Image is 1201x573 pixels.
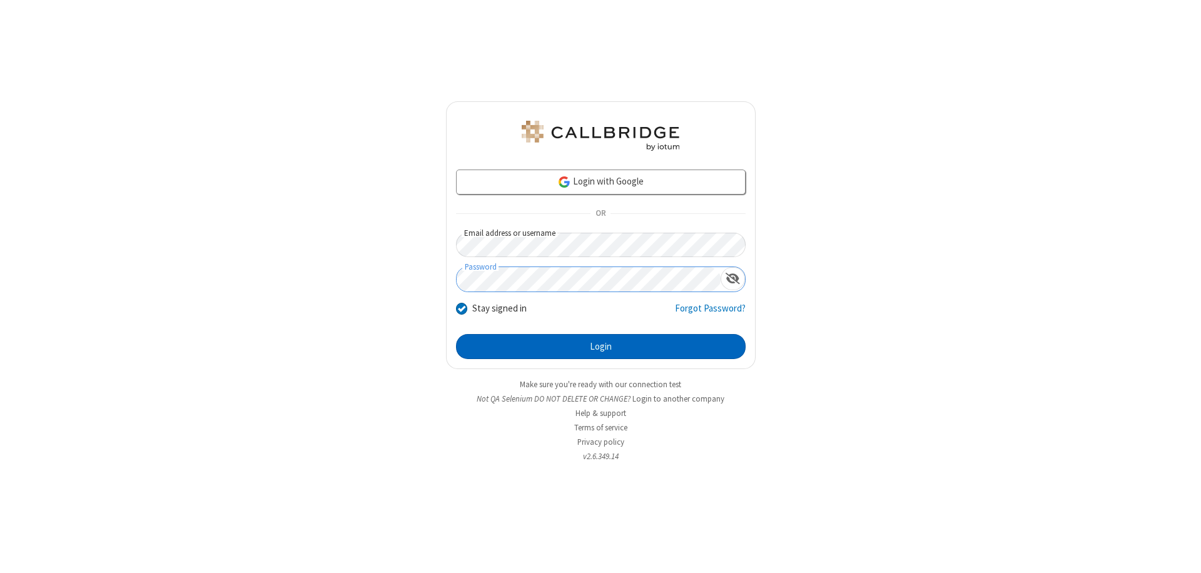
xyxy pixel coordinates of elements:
li: Not QA Selenium DO NOT DELETE OR CHANGE? [446,393,756,405]
button: Login to another company [632,393,724,405]
a: Terms of service [574,422,627,433]
input: Email address or username [456,233,746,257]
input: Password [457,267,721,292]
label: Stay signed in [472,302,527,316]
a: Make sure you're ready with our connection test [520,379,681,390]
div: Show password [721,267,745,290]
li: v2.6.349.14 [446,450,756,462]
img: google-icon.png [557,175,571,189]
a: Login with Google [456,170,746,195]
a: Help & support [575,408,626,418]
button: Login [456,334,746,359]
img: QA Selenium DO NOT DELETE OR CHANGE [519,121,682,151]
a: Privacy policy [577,437,624,447]
a: Forgot Password? [675,302,746,325]
span: OR [590,205,611,223]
